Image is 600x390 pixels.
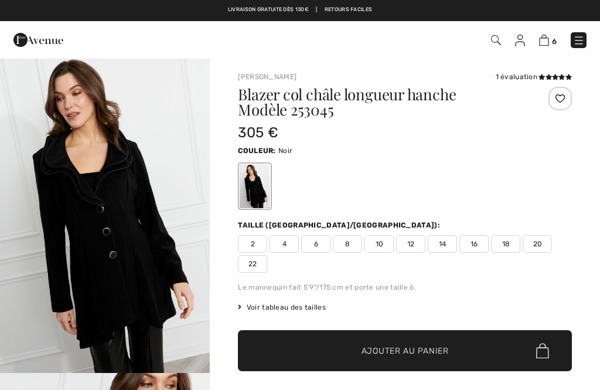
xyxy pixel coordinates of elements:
[278,147,292,155] span: Noir
[491,35,501,45] img: Recherche
[496,72,572,82] div: 1 évaluation
[539,35,549,46] img: Panier d'achat
[238,220,442,230] div: Taille ([GEOGRAPHIC_DATA]/[GEOGRAPHIC_DATA]):
[301,235,330,253] span: 6
[428,235,457,253] span: 14
[316,6,317,14] span: |
[240,164,270,208] div: Noir
[491,235,520,253] span: 18
[539,33,557,47] a: 6
[515,35,525,46] img: Mes infos
[238,73,296,81] a: [PERSON_NAME]
[238,235,267,253] span: 2
[228,6,309,14] a: Livraison gratuite dès 130€
[523,235,552,253] span: 20
[459,235,489,253] span: 16
[238,87,516,117] h1: Blazer col châle longueur hanche Modèle 253045
[573,35,585,46] img: Menu
[238,124,278,141] span: 305 €
[238,330,572,371] button: Ajouter au panier
[13,28,63,52] img: 1ère Avenue
[362,345,449,357] span: Ajouter au panier
[536,343,549,358] img: Bag.svg
[396,235,425,253] span: 12
[364,235,394,253] span: 10
[238,255,267,273] span: 22
[238,282,572,293] div: Le mannequin fait 5'9"/175 cm et porte une taille 6.
[325,6,373,14] a: Retours faciles
[270,235,299,253] span: 4
[552,37,557,46] span: 6
[238,302,326,313] span: Voir tableau des tailles
[13,33,63,45] a: 1ère Avenue
[333,235,362,253] span: 8
[238,147,275,155] span: Couleur:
